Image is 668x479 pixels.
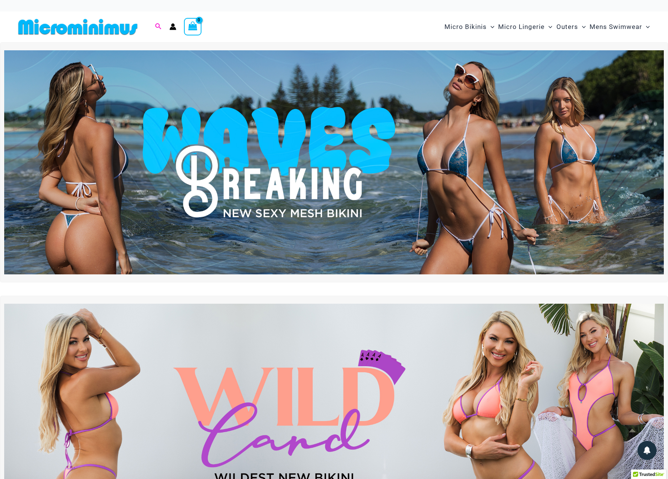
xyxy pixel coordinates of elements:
[642,17,650,37] span: Menu Toggle
[155,22,162,32] a: Search icon link
[169,23,176,30] a: Account icon link
[496,15,554,38] a: Micro LingerieMenu ToggleMenu Toggle
[444,17,487,37] span: Micro Bikinis
[15,18,141,35] img: MM SHOP LOGO FLAT
[578,17,586,37] span: Menu Toggle
[555,15,588,38] a: OutersMenu ToggleMenu Toggle
[4,50,664,275] img: Waves Breaking Ocean Bikini Pack
[443,15,496,38] a: Micro BikinisMenu ToggleMenu Toggle
[588,15,652,38] a: Mens SwimwearMenu ToggleMenu Toggle
[498,17,545,37] span: Micro Lingerie
[545,17,552,37] span: Menu Toggle
[556,17,578,37] span: Outers
[441,14,653,40] nav: Site Navigation
[487,17,494,37] span: Menu Toggle
[590,17,642,37] span: Mens Swimwear
[184,18,201,35] a: View Shopping Cart, empty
